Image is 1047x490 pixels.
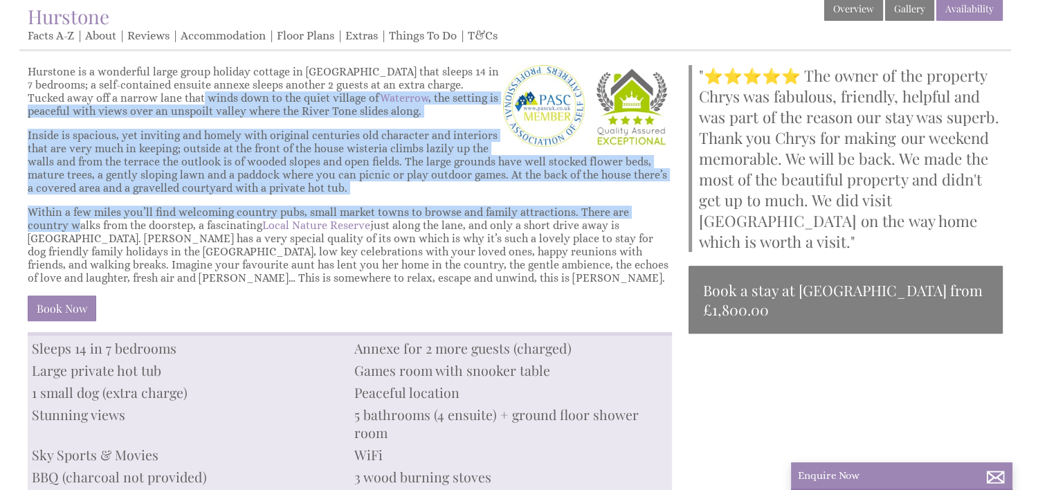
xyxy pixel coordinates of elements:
[389,29,457,42] a: Things To Do
[262,219,370,232] a: Local Nature Reserve
[28,466,350,488] li: BBQ (charcoal not provided)
[350,403,673,444] li: 5 bathrooms (4 ensuite) + ground floor shower room
[277,29,334,42] a: Floor Plans
[380,91,428,105] a: Waterrow
[590,65,672,147] img: Sleeps12.com - Quality Assured - 4 Star Exceptional Award
[350,337,673,359] li: Annexe for 2 more guests (charged)
[503,65,585,147] img: PASC - PASC UK Members
[28,337,350,359] li: Sleeps 14 in 7 bedrooms
[345,29,378,42] a: Extras
[28,403,350,426] li: Stunning views
[127,29,170,42] a: Reviews
[28,206,672,284] p: Within a few miles you’ll find welcoming country pubs, small market towns to browse and family at...
[28,3,109,29] a: Hurstone
[85,29,116,42] a: About
[28,129,672,194] p: Inside is spacious, yet inviting and homely with original centuries old character and interiors t...
[350,359,673,381] li: Games room with snooker table
[28,65,672,118] p: Hurstone is a wonderful large group holiday cottage in [GEOGRAPHIC_DATA] that sleeps 14 in 7 bedr...
[798,469,1005,482] p: Enquire Now
[689,65,1003,252] blockquote: "⭐⭐⭐⭐⭐ The owner of the property Chrys was fabulous, friendly, helpful and was part of the reason...
[689,266,1003,334] a: Book a stay at [GEOGRAPHIC_DATA] from £1,800.00
[28,381,350,403] li: 1 small dog (extra charge)
[28,296,96,321] a: Book Now
[468,29,498,42] a: T&Cs
[181,29,266,42] a: Accommodation
[350,466,673,488] li: 3 wood burning stoves
[28,29,74,42] a: Facts A-Z
[28,444,350,466] li: Sky Sports & Movies
[350,381,673,403] li: Peaceful location
[350,444,673,466] li: WiFi
[28,359,350,381] li: Large private hot tub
